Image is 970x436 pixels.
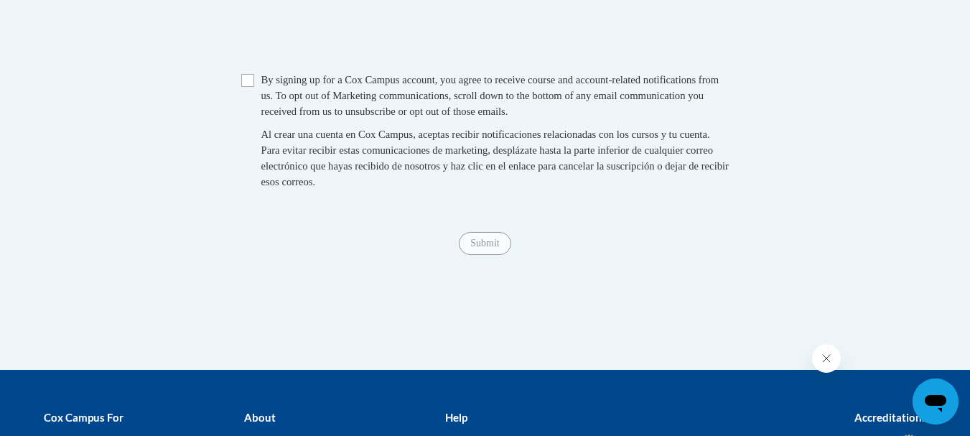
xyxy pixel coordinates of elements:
[9,10,116,22] span: Hi. How can we help?
[913,379,959,425] iframe: Button to launch messaging window
[261,74,719,117] span: By signing up for a Cox Campus account, you agree to receive course and account-related notificat...
[261,129,729,187] span: Al crear una cuenta en Cox Campus, aceptas recibir notificaciones relacionadas con los cursos y t...
[812,344,841,373] iframe: Close message
[445,411,467,424] b: Help
[376,9,594,65] iframe: reCAPTCHA
[459,232,510,255] input: Submit
[244,411,276,424] b: About
[854,411,927,424] b: Accreditations
[44,411,123,424] b: Cox Campus For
